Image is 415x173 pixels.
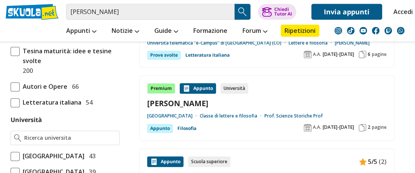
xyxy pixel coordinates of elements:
[241,25,269,38] a: Forum
[313,51,321,57] span: A.A.
[20,151,84,161] span: [GEOGRAPHIC_DATA]
[258,4,296,20] button: ChiediTutor AI
[147,124,173,133] div: Appunto
[372,124,387,130] span: pagine
[110,25,141,38] a: Notizie
[289,40,335,46] a: Lettere e filosofia
[368,124,370,130] span: 2
[183,85,190,92] img: Appunti contenuto
[191,25,229,38] a: Formazione
[83,97,93,107] span: 54
[147,156,183,167] div: Appunto
[66,4,235,20] input: Cerca appunti, riassunti o versioni
[11,116,42,124] label: Università
[64,25,98,38] a: Appunti
[311,4,382,20] a: Invia appunti
[237,6,248,17] img: Cerca appunti, riassunti o versioni
[188,156,230,167] div: Scuola superiore
[69,82,79,91] span: 66
[323,51,354,57] span: [DATE]-[DATE]
[200,113,264,119] a: Classe di lettere e filosofia
[304,124,311,131] img: Anno accademico
[20,97,81,107] span: Letteratura italiana
[20,82,67,91] span: Autori e Opere
[397,27,404,34] img: WhatsApp
[235,4,250,20] button: Search Button
[147,83,175,94] div: Premium
[14,134,21,142] img: Ricerca universita
[185,51,230,60] a: Letteratura italiana
[150,158,158,165] img: Appunti contenuto
[359,158,367,165] img: Appunti contenuto
[147,98,387,108] a: [PERSON_NAME]
[359,124,366,131] img: Pagine
[264,113,323,119] a: Prof. Scienze Storiche Prof
[86,151,96,161] span: 43
[177,124,196,133] a: Filosofia
[147,40,289,46] a: Università telematica "e-Campus" di [GEOGRAPHIC_DATA] (CO)
[274,7,292,16] div: Chiedi Tutor AI
[372,27,379,34] img: facebook
[359,51,366,58] img: Pagine
[372,51,387,57] span: pagine
[304,51,311,58] img: Anno accademico
[147,113,200,119] a: [GEOGRAPHIC_DATA]
[368,157,377,167] span: 5/5
[281,25,319,37] a: Ripetizioni
[221,83,248,94] div: Università
[180,83,216,94] div: Appunto
[147,51,181,60] div: Prove svolte
[359,27,367,34] img: youtube
[323,124,354,130] span: [DATE]-[DATE]
[24,134,116,142] input: Ricerca universita
[152,25,180,38] a: Guide
[20,46,120,66] span: Tesina maturità: idee e tesine svolte
[20,66,33,76] span: 200
[313,124,321,130] span: A.A.
[368,51,370,57] span: 6
[334,27,342,34] img: instagram
[335,40,370,46] a: [PERSON_NAME]
[379,157,387,167] span: (2)
[347,27,354,34] img: tiktok
[393,4,409,20] a: Accedi
[384,27,392,34] img: twitch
